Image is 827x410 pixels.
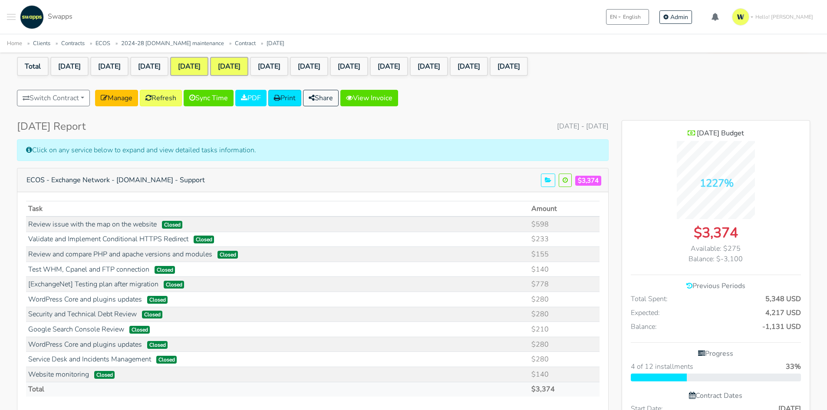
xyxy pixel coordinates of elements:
[210,57,248,76] a: [DATE]
[28,340,142,349] a: WordPress Core and plugins updates
[606,9,649,25] button: ENEnglish
[33,39,50,47] a: Clients
[631,308,660,318] span: Expected:
[340,90,398,106] a: View Invoice
[164,281,185,289] span: Closed
[17,120,86,133] h4: [DATE] Report
[28,309,137,319] a: Security and Technical Debt Review
[575,176,601,186] span: $3,374
[786,361,801,372] span: 33%
[28,370,89,379] a: Website monitoring
[765,308,801,318] span: 4,217 USD
[235,90,267,106] a: PDF
[121,39,224,47] a: 2024-28 [DOMAIN_NAME] maintenance
[7,39,22,47] a: Home
[96,39,110,47] a: ECOS
[90,57,128,76] a: [DATE]
[529,382,599,397] td: $3,374
[529,232,599,247] td: $233
[50,57,89,76] a: [DATE]
[147,341,168,349] span: Closed
[732,8,749,26] img: isotipo-3-3e143c57.png
[623,13,641,21] span: English
[631,243,801,254] div: Available: $275
[170,57,208,76] a: [DATE]
[18,5,72,29] a: Swapps
[162,221,183,229] span: Closed
[235,39,256,47] a: Contract
[28,295,142,304] a: WordPress Core and plugins updates
[529,292,599,307] td: $280
[631,361,693,372] span: 4 of 12 installments
[450,57,488,76] a: [DATE]
[28,325,124,334] a: Google Search Console Review
[631,294,668,304] span: Total Spent:
[303,90,339,106] button: Share
[755,13,813,21] span: Hello! [PERSON_NAME]
[290,57,328,76] a: [DATE]
[7,5,16,29] button: Toggle navigation menu
[529,216,599,232] td: $598
[631,392,801,400] h6: Contract Dates
[529,262,599,277] td: $140
[410,57,448,76] a: [DATE]
[529,307,599,322] td: $280
[17,90,90,106] button: Switch Contract
[17,57,49,76] a: Total
[217,251,238,259] span: Closed
[17,139,609,161] div: Click on any service below to expand and view detailed tasks information.
[156,356,177,364] span: Closed
[184,90,234,106] a: Sync Time
[659,10,692,24] a: Admin
[728,5,820,29] a: Hello! [PERSON_NAME]
[490,57,528,76] a: [DATE]
[631,321,657,332] span: Balance:
[26,201,529,216] th: Task
[61,39,85,47] a: Contracts
[20,5,44,29] img: swapps-linkedin-v2.jpg
[529,322,599,337] td: $210
[48,12,72,21] span: Swapps
[631,282,801,290] h6: Previous Periods
[21,172,211,188] button: ECOS - Exchange Network - [DOMAIN_NAME] - Support
[529,337,599,352] td: $280
[670,13,688,21] span: Admin
[529,247,599,262] td: $155
[268,90,301,106] a: Print
[529,277,599,292] td: $778
[267,39,284,47] a: [DATE]
[28,234,188,244] a: Validate and Implement Conditional HTTPS Redirect
[129,326,150,334] span: Closed
[142,311,163,318] span: Closed
[765,294,801,304] span: 5,348 USD
[28,265,149,274] a: Test WHM, Cpanel and FTP connection
[631,254,801,264] div: Balance: $-3,100
[762,321,801,332] span: -1,131 USD
[631,350,801,358] h6: Progress
[194,236,214,243] span: Closed
[557,121,609,131] span: [DATE] - [DATE]
[250,57,288,76] a: [DATE]
[28,220,157,229] a: Review issue with the map on the website
[529,201,599,216] th: Amount
[697,128,744,138] span: [DATE] Budget
[155,266,175,274] span: Closed
[529,352,599,367] td: $280
[330,57,368,76] a: [DATE]
[130,57,168,76] a: [DATE]
[26,382,529,397] td: Total
[94,371,115,379] span: Closed
[140,90,182,106] a: Refresh
[28,249,212,259] a: Review and compare PHP and apache versions and modules
[28,354,151,364] a: Service Desk and Incidents Management
[147,296,168,304] span: Closed
[370,57,408,76] a: [DATE]
[95,90,138,106] a: Manage
[28,279,158,289] a: [ExchangeNet] Testing plan after migration
[631,223,801,243] div: $3,374
[529,367,599,382] td: $140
